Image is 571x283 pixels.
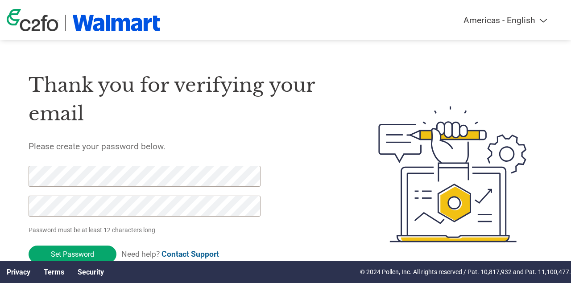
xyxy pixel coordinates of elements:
p: Password must be at least 12 characters long [29,226,263,235]
a: Terms [44,268,64,276]
h1: Thank you for verifying your email [29,71,337,128]
img: Walmart [72,15,160,31]
a: Privacy [7,268,30,276]
p: © 2024 Pollen, Inc. All rights reserved / Pat. 10,817,932 and Pat. 11,100,477. [360,267,571,277]
h5: Please create your password below. [29,141,337,152]
a: Contact Support [161,250,219,258]
img: c2fo logo [7,9,58,31]
a: Security [78,268,104,276]
span: Need help? [121,250,219,258]
input: Set Password [29,246,116,263]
